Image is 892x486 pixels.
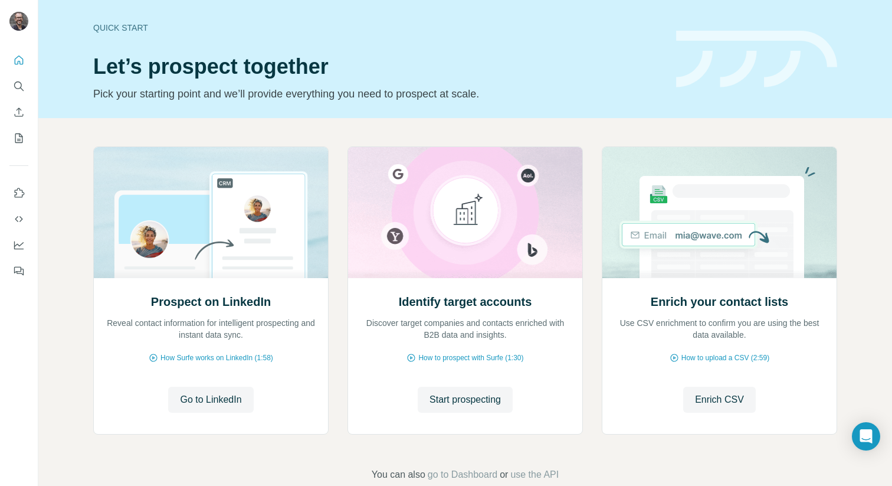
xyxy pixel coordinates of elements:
button: Enrich CSV [683,387,756,413]
span: How Surfe works on LinkedIn (1:58) [160,353,273,363]
span: or [500,468,508,482]
button: Feedback [9,260,28,282]
img: Identify target accounts [347,147,583,278]
div: Quick start [93,22,662,34]
h2: Identify target accounts [399,293,532,310]
button: Enrich CSV [9,102,28,123]
p: Pick your starting point and we’ll provide everything you need to prospect at scale. [93,86,662,102]
p: Reveal contact information for intelligent prospecting and instant data sync. [106,317,316,341]
button: Use Surfe API [9,208,28,230]
img: banner [676,31,837,88]
button: Quick start [9,50,28,71]
div: Open Intercom Messenger [852,422,880,451]
img: Enrich your contact lists [602,147,837,278]
button: My lists [9,128,28,149]
span: Start prospecting [429,393,501,407]
img: Prospect on LinkedIn [93,147,329,278]
h1: Let’s prospect together [93,55,662,79]
button: Go to LinkedIn [168,387,253,413]
span: You can also [372,468,425,482]
button: go to Dashboard [428,468,497,482]
p: Discover target companies and contacts enriched with B2B data and insights. [360,317,570,341]
p: Use CSV enrichment to confirm you are using the best data available. [614,317,825,341]
span: How to upload a CSV (2:59) [681,353,769,363]
h2: Prospect on LinkedIn [151,293,271,310]
h2: Enrich your contact lists [651,293,788,310]
img: Avatar [9,12,28,31]
button: use the API [510,468,559,482]
span: Enrich CSV [695,393,744,407]
button: Dashboard [9,234,28,256]
button: Start prospecting [418,387,513,413]
span: Go to LinkedIn [180,393,241,407]
button: Use Surfe on LinkedIn [9,182,28,204]
button: Search [9,76,28,97]
span: How to prospect with Surfe (1:30) [418,353,523,363]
